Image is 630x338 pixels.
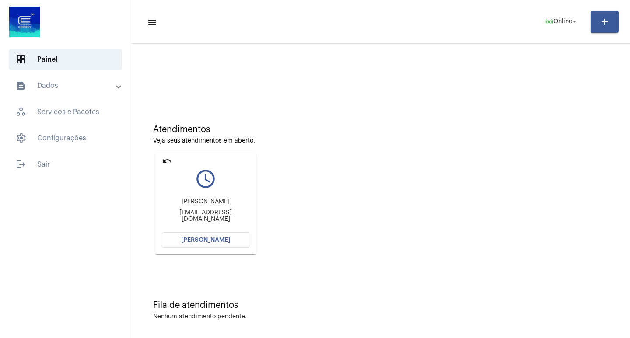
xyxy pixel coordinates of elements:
span: Configurações [9,128,122,149]
mat-icon: arrow_drop_down [570,18,578,26]
div: Nenhum atendimento pendente. [153,314,247,320]
span: Serviços e Pacotes [9,101,122,122]
mat-icon: add [599,17,610,27]
div: [PERSON_NAME] [162,199,249,205]
button: [PERSON_NAME] [162,232,249,248]
span: [PERSON_NAME] [181,237,230,243]
span: Sair [9,154,122,175]
span: Online [553,19,572,25]
div: Fila de atendimentos [153,300,608,310]
button: Online [539,13,584,31]
mat-icon: sidenav icon [147,17,156,28]
span: sidenav icon [16,107,26,117]
div: Veja seus atendimentos em aberto. [153,138,608,144]
img: d4669ae0-8c07-2337-4f67-34b0df7f5ae4.jpeg [7,4,42,39]
mat-icon: sidenav icon [16,80,26,91]
mat-panel-title: Dados [16,80,117,91]
mat-icon: sidenav icon [16,159,26,170]
div: [EMAIL_ADDRESS][DOMAIN_NAME] [162,209,249,223]
mat-icon: online_prediction [545,17,553,26]
mat-icon: query_builder [162,168,249,190]
mat-expansion-panel-header: sidenav iconDados [5,75,131,96]
span: Painel [9,49,122,70]
mat-icon: undo [162,156,172,166]
span: sidenav icon [16,133,26,143]
span: sidenav icon [16,54,26,65]
div: Atendimentos [153,125,608,134]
